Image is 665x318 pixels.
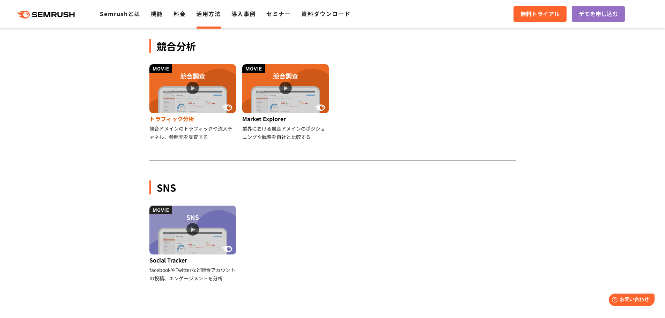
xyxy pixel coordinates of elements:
a: 導入事例 [231,9,256,18]
div: 競合ドメインのトラフィックや流入チャネル、参照元を調査する [149,124,237,141]
div: facebookやTwitterなど競合アカウントの投稿、エンゲージメントを分析 [149,266,237,282]
a: トラフィック分析 競合ドメインのトラフィックや流入チャネル、参照元を調査する [149,64,237,141]
span: デモを申し込む [579,9,618,19]
div: SNS [149,180,516,194]
a: 資料ダウンロード [301,9,350,18]
div: 業界における競合ドメインのポジショニングや戦略を自社と比較する [242,124,330,141]
a: デモを申し込む [572,6,625,22]
div: Market Explorer [242,113,330,124]
a: 機能 [151,9,163,18]
span: 無料トライアル [520,9,560,19]
a: セミナー [266,9,291,18]
a: 活用方法 [196,9,221,18]
a: 無料トライアル [513,6,567,22]
a: Market Explorer 業界における競合ドメインのポジショニングや戦略を自社と比較する [242,64,330,141]
div: 競合分析 [149,39,516,53]
a: 料金 [173,9,186,18]
a: Social Tracker facebookやTwitterなど競合アカウントの投稿、エンゲージメントを分析 [149,206,237,282]
iframe: Help widget launcher [603,291,657,310]
a: Semrushとは [100,9,140,18]
div: トラフィック分析 [149,113,237,124]
div: Social Tracker [149,254,237,266]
